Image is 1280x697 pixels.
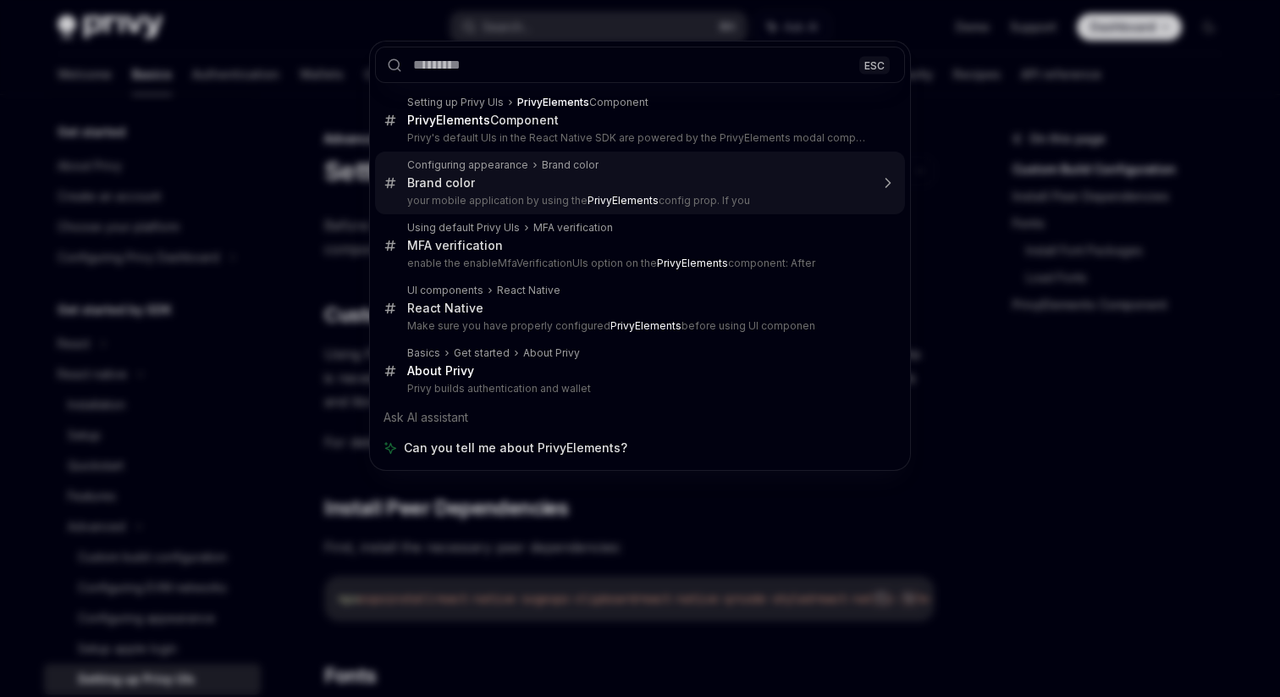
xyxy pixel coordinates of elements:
[454,346,510,360] div: Get started
[588,194,659,207] b: PrivyElements
[407,113,490,127] b: PrivyElements
[859,56,890,74] div: ESC
[610,319,681,332] b: PrivyElements
[517,96,648,109] div: Component
[407,238,503,253] div: MFA verification
[407,131,869,145] p: Privy's default UIs in the React Native SDK are powered by the PrivyElements modal component. Only
[375,402,905,433] div: Ask AI assistant
[404,440,627,456] span: Can you tell me about PrivyElements?
[517,96,589,108] b: PrivyElements
[407,175,475,191] div: Brand color
[407,158,528,172] div: Configuring appearance
[407,96,504,109] div: Setting up Privy UIs
[407,382,869,396] p: Privy builds authentication and wallet
[657,257,728,269] b: PrivyElements
[407,194,869,207] p: your mobile application by using the config prop. If you
[542,158,599,172] div: Brand color
[533,221,613,235] div: MFA verification
[407,319,869,333] p: Make sure you have properly configured before using UI componen
[497,284,560,297] div: React Native
[407,221,520,235] div: Using default Privy UIs
[523,346,580,360] div: About Privy
[407,346,440,360] div: Basics
[407,257,869,270] p: enable the enableMfaVerificationUIs option on the component: After
[407,363,474,378] b: About Privy
[407,284,483,297] div: UI components
[407,301,483,316] div: React Native
[407,113,559,128] div: Component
